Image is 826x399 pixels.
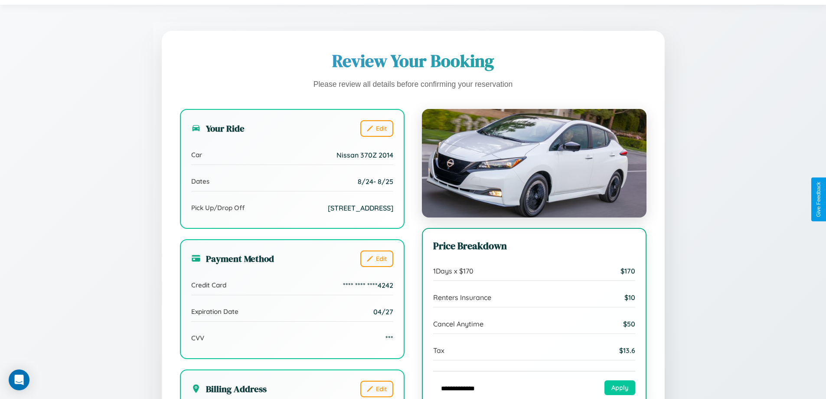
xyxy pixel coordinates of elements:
span: CVV [191,334,204,342]
button: Edit [360,381,393,397]
div: Give Feedback [816,182,822,217]
div: Open Intercom Messenger [9,369,29,390]
button: Edit [360,251,393,267]
span: $ 10 [624,293,635,302]
span: Renters Insurance [433,293,491,302]
span: Cancel Anytime [433,320,483,328]
span: Car [191,151,202,159]
span: $ 50 [623,320,635,328]
span: Dates [191,177,209,185]
p: Please review all details before confirming your reservation [180,78,646,92]
h3: Price Breakdown [433,239,635,253]
span: Nissan 370Z 2014 [336,151,393,159]
button: Apply [604,380,635,395]
span: 8 / 24 - 8 / 25 [358,177,393,186]
span: $ 170 [620,267,635,275]
h1: Review Your Booking [180,49,646,73]
span: [STREET_ADDRESS] [328,204,393,212]
h3: Your Ride [191,122,245,135]
span: Expiration Date [191,307,238,316]
span: Tax [433,346,444,355]
h3: Payment Method [191,252,274,265]
h3: Billing Address [191,383,267,395]
span: $ 13.6 [619,346,635,355]
span: 04/27 [373,307,393,316]
img: Nissan 370Z [422,109,646,218]
button: Edit [360,120,393,137]
span: Pick Up/Drop Off [191,204,245,212]
span: Credit Card [191,281,226,289]
span: 1 Days x $ 170 [433,267,473,275]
